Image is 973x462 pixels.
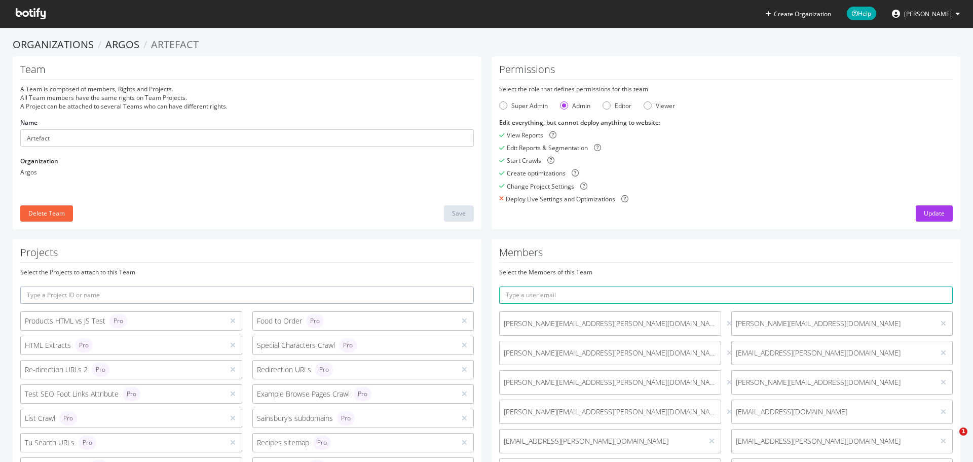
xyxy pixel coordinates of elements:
[75,338,93,352] div: brand label
[499,247,953,263] h1: Members
[257,314,452,328] div: Food to Order
[499,118,953,127] div: Edit everything, but cannot deploy anything to website :
[25,314,220,328] div: Products HTML vs JS Test
[507,182,574,191] div: Change Project Settings
[20,268,474,276] div: Select the Projects to attach to this Team
[25,436,220,450] div: Tu Search URLs
[884,6,968,22] button: [PERSON_NAME]
[358,391,367,397] span: Pro
[904,10,952,18] span: Jordan Bradley
[20,168,474,176] div: Argos
[499,268,953,276] div: Select the Members of this Team
[507,156,541,165] div: Start Crawls
[736,348,931,358] span: [EMAIL_ADDRESS][PERSON_NAME][DOMAIN_NAME]
[499,64,953,80] h1: Permissions
[507,169,566,177] div: Create optimizations
[339,338,357,352] div: brand label
[257,363,452,377] div: Redirection URLs
[504,436,699,446] span: [EMAIL_ADDRESS][PERSON_NAME][DOMAIN_NAME]
[310,318,320,324] span: Pro
[615,101,631,110] div: Editor
[20,247,474,263] h1: Projects
[315,363,333,377] div: brand label
[114,318,123,324] span: Pro
[354,387,371,401] div: brand label
[644,101,675,110] div: Viewer
[924,209,945,218] div: Update
[151,38,199,51] span: Artefact
[109,314,127,328] div: brand label
[25,338,220,352] div: HTML Extracts
[736,318,931,329] span: [PERSON_NAME][EMAIL_ADDRESS][DOMAIN_NAME]
[79,342,89,348] span: Pro
[736,407,931,417] span: [EMAIL_ADDRESS][DOMAIN_NAME]
[603,101,631,110] div: Editor
[257,411,452,425] div: Sainsbury's subdomains
[96,367,105,373] span: Pro
[499,101,548,110] div: Super Admin
[507,131,543,139] div: View Reports
[123,387,140,401] div: brand label
[313,436,331,450] div: brand label
[83,440,92,446] span: Pro
[319,367,329,373] span: Pro
[317,440,327,446] span: Pro
[257,338,452,352] div: Special Characters Crawl
[20,85,474,111] div: A Team is composed of members, Rights and Projects. All Team members have the same rights on Team...
[504,377,717,387] span: [PERSON_NAME][EMAIL_ADDRESS][PERSON_NAME][DOMAIN_NAME]
[13,38,960,52] ol: breadcrumbs
[257,436,452,450] div: Recipes sitemap
[736,436,931,446] span: [EMAIL_ADDRESS][PERSON_NAME][DOMAIN_NAME]
[959,428,967,436] span: 1
[656,101,675,110] div: Viewer
[105,38,139,51] a: Argos
[13,38,94,51] a: Organizations
[499,287,953,304] input: Type a user email
[92,363,109,377] div: brand label
[20,118,38,127] label: Name
[572,101,590,110] div: Admin
[20,157,58,165] label: Organization
[504,407,717,417] span: [PERSON_NAME][EMAIL_ADDRESS][PERSON_NAME][DOMAIN_NAME]
[507,144,588,152] div: Edit Reports & Segmentation
[337,411,355,425] div: brand label
[341,415,351,421] span: Pro
[20,205,73,222] button: Delete Team
[306,314,324,328] div: brand label
[504,318,717,329] span: [PERSON_NAME][EMAIL_ADDRESS][PERSON_NAME][DOMAIN_NAME]
[506,195,615,203] div: Deploy Live Settings and Optimizations
[25,363,220,377] div: Re-direction URLs 2
[257,387,452,401] div: Example Browse Pages Crawl
[765,9,832,19] button: Create Organization
[343,342,353,348] span: Pro
[20,287,474,304] input: Type a Project ID or name
[25,411,220,425] div: List Crawl
[560,101,590,110] div: Admin
[736,377,931,387] span: [PERSON_NAME][EMAIL_ADDRESS][DOMAIN_NAME]
[939,428,963,452] iframe: Intercom live chat
[20,129,474,147] input: Name
[79,436,96,450] div: brand label
[452,209,466,218] div: Save
[25,387,220,401] div: Test SEO Foot Links Attribute
[28,209,65,218] div: Delete Team
[127,391,136,397] span: Pro
[916,205,953,222] button: Update
[63,415,73,421] span: Pro
[444,205,474,222] button: Save
[59,411,77,425] div: brand label
[847,7,876,20] span: Help
[20,64,474,80] h1: Team
[499,85,953,93] div: Select the role that defines permissions for this team
[504,348,717,358] span: [PERSON_NAME][EMAIL_ADDRESS][PERSON_NAME][DOMAIN_NAME]
[511,101,548,110] div: Super Admin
